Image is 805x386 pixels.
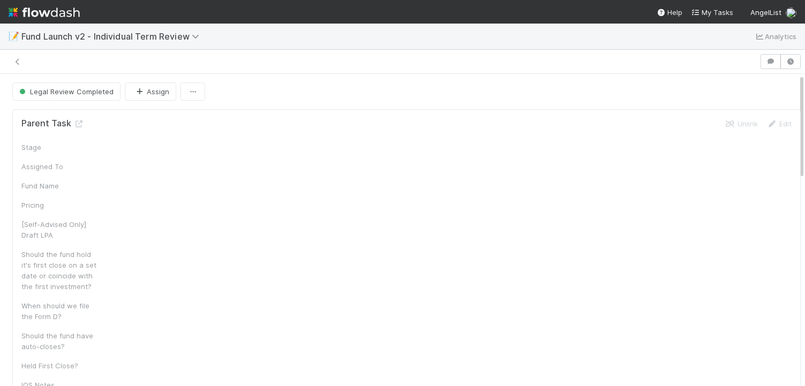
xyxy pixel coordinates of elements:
h5: Parent Task [21,118,84,129]
span: Fund Launch v2 - Individual Term Review [21,31,205,42]
div: [Self-Advised Only] Draft LPA [21,219,102,240]
img: logo-inverted-e16ddd16eac7371096b0.svg [9,3,80,21]
button: Legal Review Completed [12,82,121,101]
div: When should we file the Form D? [21,300,102,322]
div: Held First Close? [21,360,102,371]
a: Unlink [725,119,758,128]
button: Assign [125,82,176,101]
span: 📝 [9,32,19,41]
div: Should the fund hold it's first close on a set date or coincide with the first investment? [21,249,102,292]
div: Pricing [21,200,102,210]
img: avatar_0b1dbcb8-f701-47e0-85bc-d79ccc0efe6c.png [786,7,796,18]
span: My Tasks [691,8,733,17]
div: Stage [21,142,102,153]
span: AngelList [750,8,781,17]
a: My Tasks [691,7,733,18]
a: Analytics [754,30,796,43]
div: Should the fund have auto-closes? [21,330,102,352]
div: Assigned To [21,161,102,172]
a: Edit [766,119,792,128]
span: Legal Review Completed [17,87,114,96]
div: Fund Name [21,180,102,191]
div: Help [657,7,682,18]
